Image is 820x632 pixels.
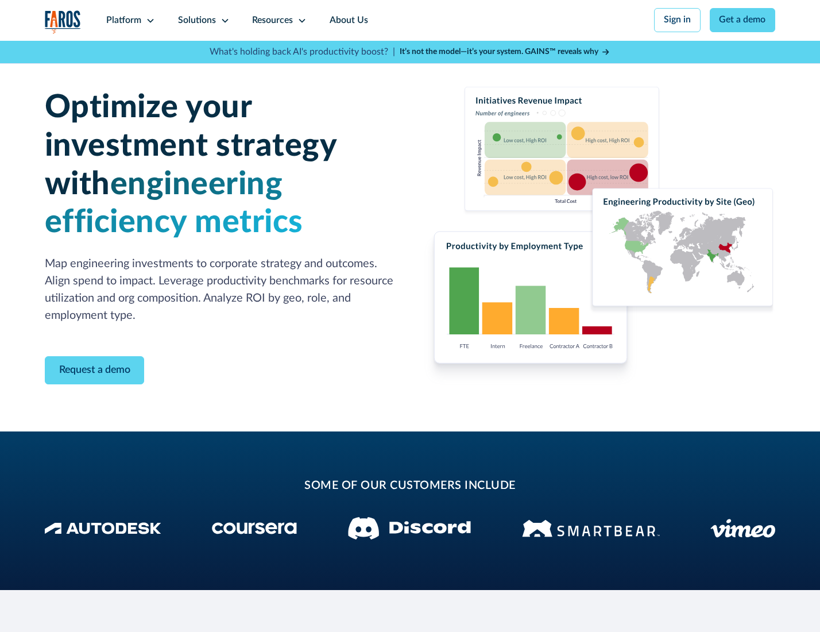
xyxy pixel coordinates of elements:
[400,46,611,58] a: It’s not the model—it’s your system. GAINS™ reveals why
[45,88,396,242] h1: Optimize your investment strategy with
[210,45,395,59] p: What's holding back AI's productivity boost? |
[178,14,216,28] div: Solutions
[45,356,145,384] a: Contact Modal
[45,10,82,34] a: home
[45,256,396,324] p: Map engineering investments to corporate strategy and outcomes. Align spend to impact. Leverage p...
[400,48,598,56] strong: It’s not the model—it’s your system. GAINS™ reveals why
[654,8,701,32] a: Sign in
[252,14,293,28] div: Resources
[45,168,303,239] span: engineering efficiency metrics
[136,477,684,495] h2: some of our customers include
[710,519,775,538] img: Vimeo logo
[45,10,82,34] img: Logo of the analytics and reporting company Faros.
[45,522,161,534] img: Autodesk Logo
[424,87,775,386] img: Charts displaying initiatives revenue impact, productivity by employment type and engineering pro...
[348,517,471,539] img: Discord logo
[710,8,776,32] a: Get a demo
[106,14,141,28] div: Platform
[522,518,660,539] img: Smartbear Logo
[212,522,297,534] img: Coursera Logo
